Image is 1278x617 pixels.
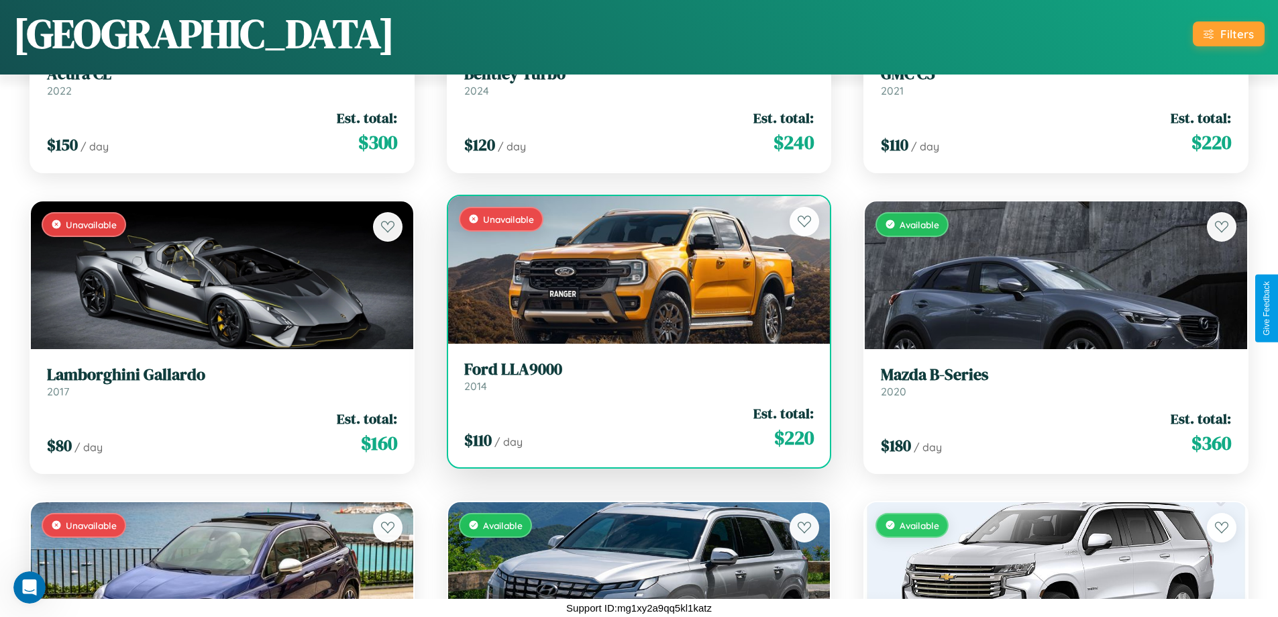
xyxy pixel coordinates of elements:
[361,430,397,457] span: $ 160
[47,365,397,385] h3: Lamborghini Gallardo
[566,599,712,617] p: Support ID: mg1xy2a9qq5kl1katz
[337,409,397,428] span: Est. total:
[881,84,904,97] span: 2021
[464,64,814,97] a: Bentley Turbo2024
[483,213,534,225] span: Unavailable
[47,385,69,398] span: 2017
[774,424,814,451] span: $ 220
[483,520,523,531] span: Available
[900,520,939,531] span: Available
[464,360,814,379] h3: Ford LLA9000
[881,134,908,156] span: $ 110
[1171,108,1231,128] span: Est. total:
[881,64,1231,84] h3: GMC C5
[464,379,487,393] span: 2014
[911,140,939,153] span: / day
[494,435,523,448] span: / day
[47,134,78,156] span: $ 150
[358,129,397,156] span: $ 300
[47,84,72,97] span: 2022
[13,571,46,604] iframe: Intercom live chat
[1171,409,1231,428] span: Est. total:
[464,360,814,393] a: Ford LLA90002014
[914,440,942,454] span: / day
[47,365,397,398] a: Lamborghini Gallardo2017
[47,64,397,97] a: Acura CL2022
[881,365,1231,385] h3: Mazda B-Series
[1220,27,1254,41] div: Filters
[1191,430,1231,457] span: $ 360
[1191,129,1231,156] span: $ 220
[881,385,906,398] span: 2020
[66,520,117,531] span: Unavailable
[881,365,1231,398] a: Mazda B-Series2020
[881,64,1231,97] a: GMC C52021
[47,64,397,84] h3: Acura CL
[774,129,814,156] span: $ 240
[13,6,394,61] h1: [GEOGRAPHIC_DATA]
[464,429,492,451] span: $ 110
[753,404,814,423] span: Est. total:
[66,219,117,230] span: Unavailable
[900,219,939,230] span: Available
[753,108,814,128] span: Est. total:
[464,64,814,84] h3: Bentley Turbo
[498,140,526,153] span: / day
[464,84,489,97] span: 2024
[881,434,911,457] span: $ 180
[81,140,109,153] span: / day
[74,440,103,454] span: / day
[337,108,397,128] span: Est. total:
[47,434,72,457] span: $ 80
[1262,281,1271,336] div: Give Feedback
[1193,21,1265,46] button: Filters
[464,134,495,156] span: $ 120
